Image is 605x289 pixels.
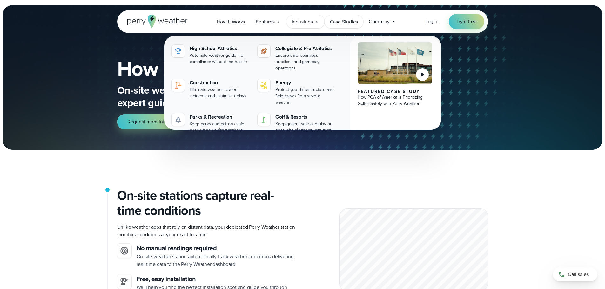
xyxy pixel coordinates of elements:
span: Try it free [456,18,477,25]
div: Golf & Resorts [275,113,336,121]
div: Featured Case Study [358,89,432,94]
a: Energy Protect your infrastructure and field crews from severe weather [255,76,339,108]
div: Ensure safe, seamless practices and gameday operations [275,52,336,71]
div: Keep parks and patrons safe, even when you're not there [190,121,250,134]
img: noun-crane-7630938-1@2x.svg [174,82,182,89]
span: Industries [292,18,313,26]
span: Company [369,18,390,25]
img: proathletics-icon@2x-1.svg [260,47,268,55]
a: Construction Eliminate weather related incidents and minimize delays [169,76,253,102]
div: Automate weather guideline compliance without the hassle [190,52,250,65]
div: Protect your infrastructure and field crews from severe weather [275,87,336,106]
span: Call sales [568,271,589,278]
img: energy-icon@2x-1.svg [260,82,268,89]
a: Request more info [117,114,183,129]
span: Features [256,18,274,26]
a: Collegiate & Pro Athletics Ensure safe, seamless practices and gameday operations [255,42,339,74]
img: PGA of America, Frisco Campus [358,42,432,84]
a: Call sales [553,267,597,281]
p: Unlike weather apps that rely on distant data, your dedicated Perry Weather station monitors cond... [117,223,298,239]
h1: How Perry Weather Works [117,58,393,79]
p: On-site weather monitoring, automated alerts, and expert guidance— . [117,84,371,109]
img: parks-icon-grey.svg [174,116,182,123]
a: Case Studies [325,15,364,28]
a: PGA of America, Frisco Campus Featured Case Study How PGA of America is Prioritizing Golfer Safet... [350,37,440,141]
div: Parks & Recreation [190,113,250,121]
h2: On-site stations capture real-time conditions [117,188,298,218]
div: Collegiate & Pro Athletics [275,45,336,52]
div: Eliminate weather related incidents and minimize delays [190,87,250,99]
span: Case Studies [330,18,358,26]
span: How it Works [217,18,245,26]
div: How PGA of America is Prioritizing Golfer Safety with Perry Weather [358,94,432,107]
a: Golf & Resorts Keep golfers safe and play on pace with alerts you can trust [255,111,339,136]
div: Construction [190,79,250,87]
p: On-site weather station automatically track weather conditions delivering real-time data to the P... [137,253,298,268]
img: golf-iconV2.svg [260,116,268,123]
div: Keep golfers safe and play on pace with alerts you can trust [275,121,336,134]
a: Try it free [449,14,484,29]
a: Log in [425,18,439,25]
h3: No manual readings required [137,244,298,253]
div: Energy [275,79,336,87]
div: High School Athletics [190,45,250,52]
img: highschool-icon.svg [174,47,182,55]
span: Request more info [127,118,167,126]
h3: Free, easy installation [137,274,298,284]
a: Parks & Recreation Keep parks and patrons safe, even when you're not there [169,111,253,136]
a: How it Works [212,15,251,28]
a: High School Athletics Automate weather guideline compliance without the hassle [169,42,253,68]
